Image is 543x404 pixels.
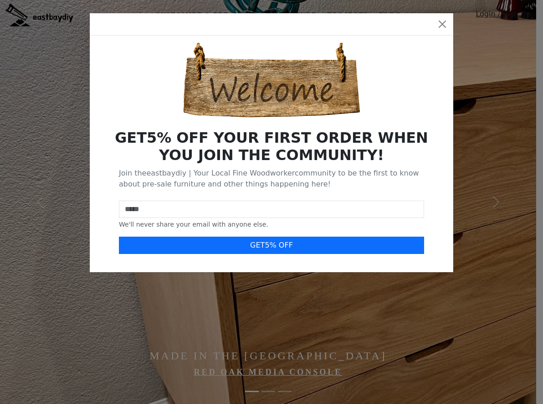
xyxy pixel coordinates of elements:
div: We'll never share your email with anyone else. [119,220,424,229]
img: Welcome [180,43,363,118]
p: Join the eastbaydiy | Your Local Fine Woodworker community to be the first to know about pre-sale... [119,168,424,190]
button: Close [435,17,450,31]
button: GET5% OFF [119,237,424,254]
b: GET 5 % OFF YOUR FIRST ORDER WHEN YOU JOIN THE COMMUNITY! [115,129,428,164]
